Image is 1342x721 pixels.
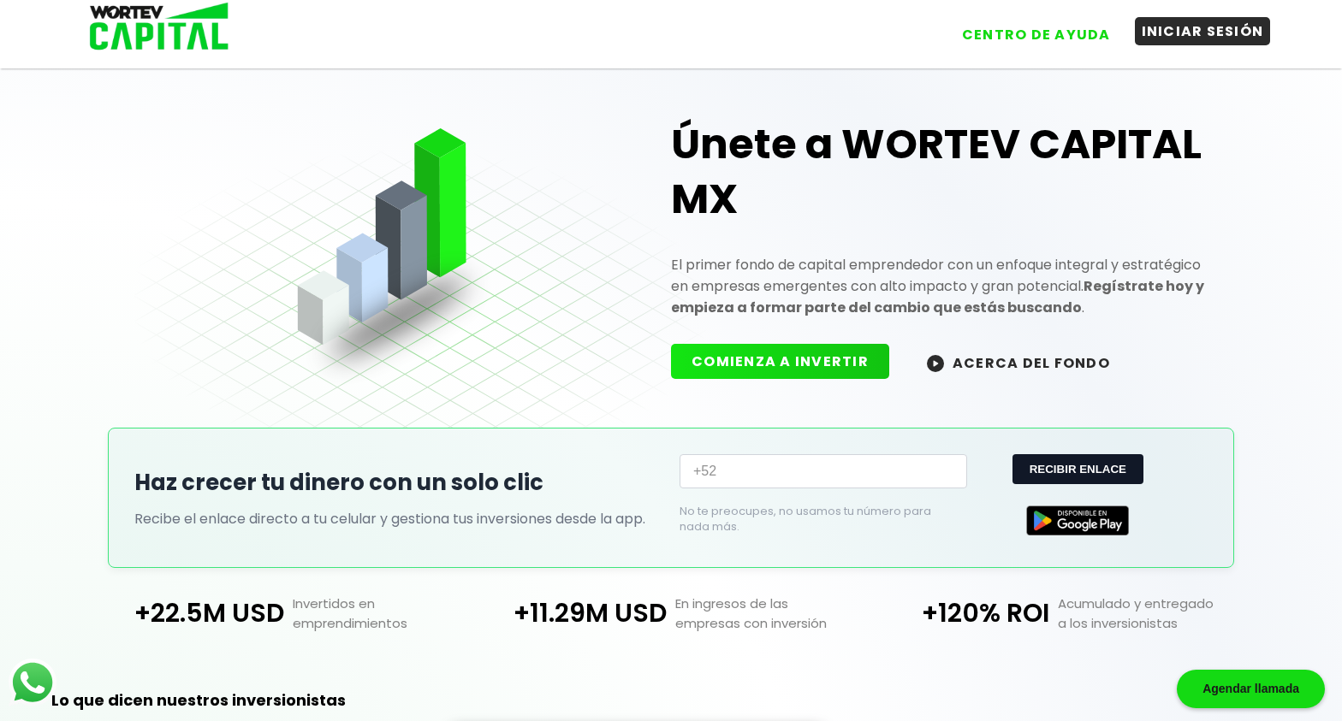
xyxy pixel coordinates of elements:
[1118,8,1271,49] a: INICIAR SESIÓN
[671,254,1208,318] p: El primer fondo de capital emprendedor con un enfoque integral y estratégico en empresas emergent...
[1049,594,1244,633] p: Acumulado y entregado a los inversionistas
[955,21,1118,49] button: CENTRO DE AYUDA
[1135,17,1271,45] button: INICIAR SESIÓN
[671,344,889,379] button: COMIENZA A INVERTIR
[98,594,284,633] p: +22.5M USD
[862,594,1048,633] p: +120% ROI
[927,355,944,372] img: wortev-capital-acerca-del-fondo
[1026,505,1129,535] img: Google Play
[1177,670,1325,708] div: Agendar llamada
[671,352,906,371] a: COMIENZA A INVERTIR
[480,594,667,633] p: +11.29M USD
[134,508,662,529] p: Recibe el enlace directo a tu celular y gestiona tus inversiones desde la app.
[9,659,56,706] img: logos_whatsapp-icon.242b2217.svg
[671,117,1208,227] h1: Únete a WORTEV CAPITAL MX
[1012,454,1143,484] button: RECIBIR ENLACE
[667,594,862,633] p: En ingresos de las empresas con inversión
[671,276,1204,317] strong: Regístrate hoy y empieza a formar parte del cambio que estás buscando
[906,344,1131,381] button: ACERCA DEL FONDO
[134,466,662,499] h2: Haz crecer tu dinero con un solo clic
[284,594,479,633] p: Invertidos en emprendimientos
[938,8,1118,49] a: CENTRO DE AYUDA
[680,504,940,535] p: No te preocupes, no usamos tu número para nada más.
